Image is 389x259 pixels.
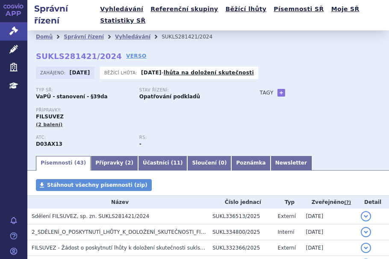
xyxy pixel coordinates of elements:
[260,88,274,98] h3: Tagy
[115,34,150,40] a: Vyhledávání
[139,135,234,140] p: RS:
[208,196,274,209] th: Číslo jednací
[36,52,122,61] strong: SUKLS281421/2024
[361,243,371,253] button: detail
[361,227,371,237] button: detail
[97,15,148,26] a: Statistiky SŘ
[329,3,362,15] a: Moje SŘ
[32,229,275,235] span: 2_SDĚLENÍ_O_POSKYTNUTÍ_LHŮTY_K_DOLOŽENÍ_SKUTEČNOSTI_FILSUVEZ_SUKLS281421_2024
[277,89,285,97] a: +
[278,245,296,251] span: Externí
[64,34,104,40] a: Správní řízení
[139,88,234,93] p: Stav řízení:
[278,229,295,235] span: Interní
[231,156,270,171] a: Poznámka
[221,160,224,166] span: 0
[361,211,371,221] button: detail
[141,70,162,76] strong: [DATE]
[208,209,274,224] td: SUKL336513/2025
[36,179,152,191] a: Stáhnout všechny písemnosti (zip)
[274,196,302,209] th: Typ
[47,182,147,188] span: Stáhnout všechny písemnosti (zip)
[162,30,224,43] li: SUKLS281421/2024
[36,88,131,93] p: Typ SŘ:
[40,69,67,76] span: Zahájeno:
[357,196,389,209] th: Detail
[36,108,243,113] p: Přípravky:
[36,141,62,147] strong: BŘEZOVÁ KŮRA
[164,70,254,76] a: lhůta na doložení skutečnosti
[302,196,357,209] th: Zveřejněno
[271,156,312,171] a: Newsletter
[97,3,146,15] a: Vyhledávání
[302,224,357,240] td: [DATE]
[36,135,131,140] p: ATC:
[36,34,53,40] a: Domů
[173,160,180,166] span: 11
[302,240,357,256] td: [DATE]
[36,114,64,120] span: FILSUVEZ
[127,160,131,166] span: 2
[139,94,200,100] strong: Opatřování podkladů
[32,213,149,219] span: Sdělení FILSUVEZ, sp. zn. SUKLS281421/2024
[36,122,63,127] span: (2 balení)
[104,69,139,76] span: Běžící lhůta:
[91,156,138,171] a: Přípravky (2)
[77,160,84,166] span: 43
[208,240,274,256] td: SUKL332366/2025
[138,156,188,171] a: Účastníci (11)
[302,209,357,224] td: [DATE]
[36,94,108,100] strong: VaPÚ - stanovení - §39da
[187,156,231,171] a: Sloučení (0)
[126,52,147,60] a: VERSO
[27,3,97,26] h2: Správní řízení
[70,70,90,76] strong: [DATE]
[278,213,296,219] span: Externí
[32,245,235,251] span: FILSUVEZ - Žádost o poskytnutí lhůty k doložení skutečnosti sukls281421/2024
[271,3,326,15] a: Písemnosti SŘ
[141,69,254,76] p: -
[148,3,221,15] a: Referenční skupiny
[344,200,351,206] abbr: (?)
[27,196,208,209] th: Název
[139,141,141,147] strong: -
[208,224,274,240] td: SUKL334800/2025
[223,3,269,15] a: Běžící lhůty
[36,156,91,171] a: Písemnosti (43)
